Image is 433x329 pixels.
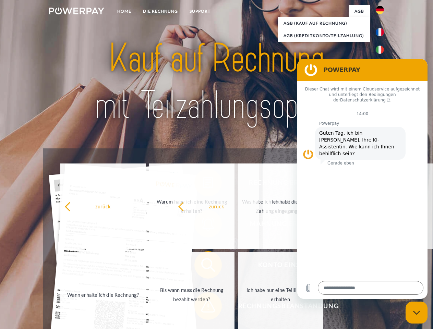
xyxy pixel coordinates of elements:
div: Warum habe ich eine Rechnung erhalten? [153,197,230,216]
div: Wann erhalte ich die Rechnung? [64,290,142,299]
img: title-powerpay_de.svg [65,33,368,131]
div: Bis wann muss die Rechnung bezahlt werden? [153,285,230,304]
div: Ich habe die Rechnung bereits bezahlt [267,197,344,216]
a: AGB (Kauf auf Rechnung) [278,17,370,29]
a: AGB (Kreditkonto/Teilzahlung) [278,29,370,42]
div: zurück [64,202,142,211]
img: logo-powerpay-white.svg [49,8,104,14]
a: SUPPORT [184,5,216,17]
img: de [376,6,384,14]
a: agb [349,5,370,17]
div: zurück [178,202,255,211]
img: fr [376,28,384,36]
a: Home [111,5,137,17]
iframe: Messaging-Fenster [297,59,428,299]
a: DIE RECHNUNG [137,5,184,17]
div: Ich habe nur eine Teillieferung erhalten [242,285,319,304]
img: it [376,46,384,54]
iframe: Schaltfläche zum Öffnen des Messaging-Fensters; Konversation läuft [406,302,428,324]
